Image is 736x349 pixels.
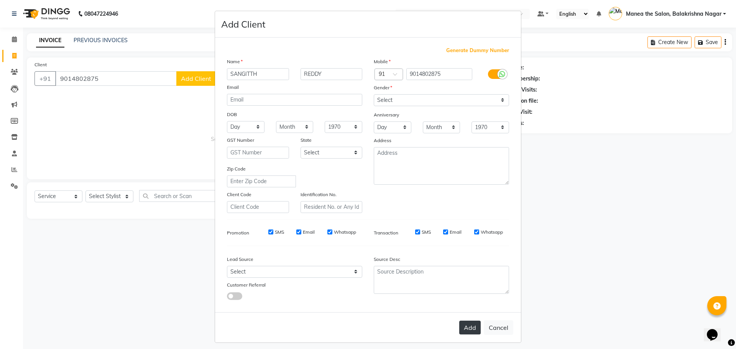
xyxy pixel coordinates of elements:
button: Cancel [484,320,513,335]
label: Gender [374,84,392,91]
h4: Add Client [221,17,265,31]
label: Address [374,137,391,144]
input: Enter Zip Code [227,175,296,187]
iframe: chat widget [704,318,728,341]
label: Email [450,229,462,236]
button: Add [459,321,481,334]
label: Lead Source [227,256,253,263]
label: Email [303,229,315,236]
input: Email [227,94,362,106]
label: Promotion [227,229,249,236]
label: State [301,137,312,144]
label: Identification No. [301,191,337,198]
label: DOB [227,111,237,118]
label: Name [227,58,243,65]
input: Last Name [301,68,363,80]
label: Transaction [374,229,398,236]
label: Whatsapp [334,229,356,236]
label: Anniversary [374,111,399,118]
input: Client Code [227,201,289,213]
span: Generate Dummy Number [446,47,509,54]
input: GST Number [227,147,289,159]
label: Zip Code [227,165,246,172]
input: First Name [227,68,289,80]
label: GST Number [227,137,254,144]
label: SMS [422,229,431,236]
label: Whatsapp [481,229,503,236]
label: Email [227,84,239,91]
label: SMS [275,229,284,236]
label: Client Code [227,191,251,198]
label: Source Desc [374,256,400,263]
label: Customer Referral [227,282,266,288]
label: Mobile [374,58,391,65]
input: Resident No. or Any Id [301,201,363,213]
input: Mobile [406,68,473,80]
